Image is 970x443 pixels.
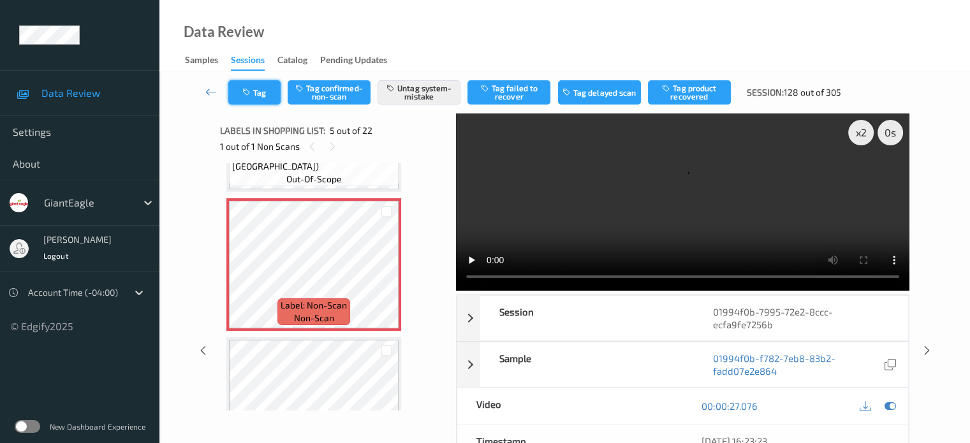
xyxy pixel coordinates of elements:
div: 0 s [878,120,903,145]
div: 1 out of 1 Non Scans [220,138,447,154]
a: Sessions [231,52,277,71]
span: Label: Non-Scan [281,299,347,312]
div: Catalog [277,54,307,69]
div: Sample01994f0b-f782-7eb8-83b2-fadd07e2e864 [457,342,909,388]
span: non-scan [294,312,334,324]
a: Catalog [277,52,320,69]
span: Session: [747,86,784,99]
button: Untag system-mistake [378,80,460,105]
button: Tag confirmed-non-scan [288,80,371,105]
button: Tag [228,80,281,105]
div: Sample [480,342,694,387]
button: Tag product recovered [648,80,731,105]
a: Samples [185,52,231,69]
a: 01994f0b-f782-7eb8-83b2-fadd07e2e864 [713,352,881,377]
button: Tag failed to recover [467,80,550,105]
span: 128 out of 305 [784,86,841,99]
div: Pending Updates [320,54,387,69]
span: out-of-scope [286,173,342,185]
div: Video [457,388,683,425]
div: Session01994f0b-7995-72e2-8ccc-ecfa9fe7256b [457,295,909,341]
div: x 2 [848,120,874,145]
a: 00:00:27.076 [702,400,758,412]
div: Samples [185,54,218,69]
span: 5 out of 22 [330,124,372,137]
span: Labels in shopping list: [220,124,325,137]
div: 01994f0b-7995-72e2-8ccc-ecfa9fe7256b [694,296,908,340]
button: Tag delayed scan [558,80,641,105]
div: Sessions [231,54,265,71]
div: Session [480,296,694,340]
div: Data Review [184,25,264,38]
a: Pending Updates [320,52,400,69]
